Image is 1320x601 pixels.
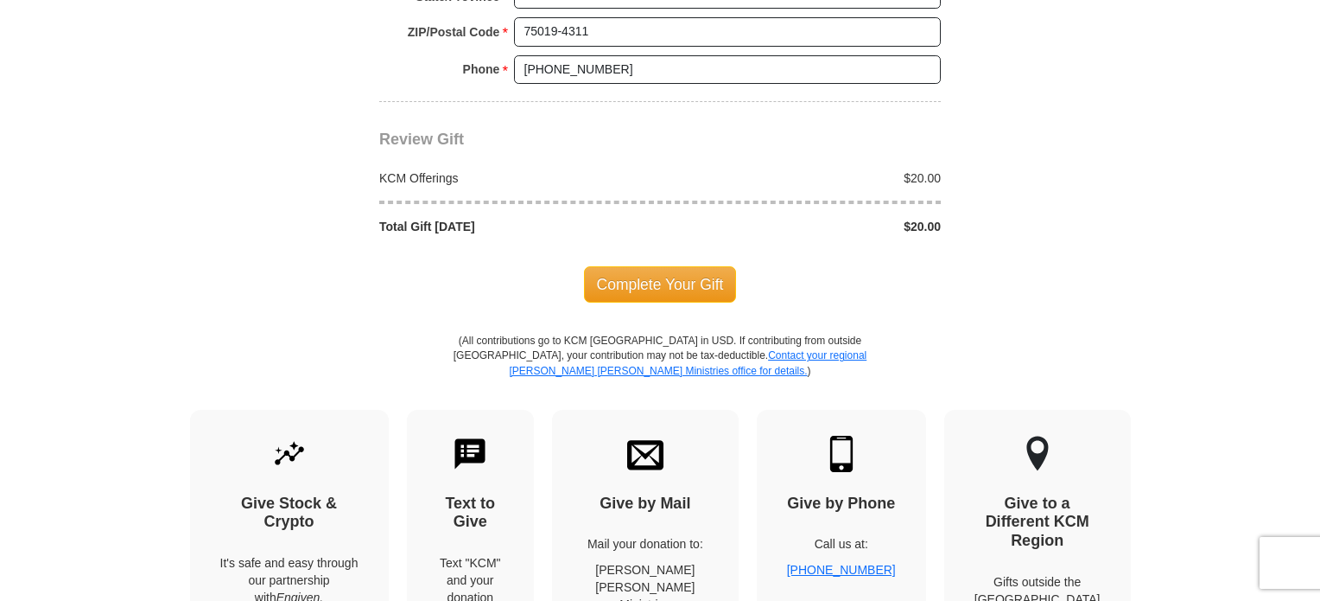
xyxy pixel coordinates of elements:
[379,131,464,148] span: Review Gift
[437,495,505,532] h4: Text to Give
[463,57,500,81] strong: Phone
[408,20,500,44] strong: ZIP/Postal Code
[584,266,737,303] span: Complete Your Gift
[660,218,950,235] div: $20.00
[371,169,661,187] div: KCM Offerings
[787,535,896,553] p: Call us at:
[582,495,708,514] h4: Give by Mail
[371,218,661,235] div: Total Gift [DATE]
[271,436,308,472] img: give-by-stock.svg
[974,495,1101,551] h4: Give to a Different KCM Region
[660,169,950,187] div: $20.00
[1025,436,1050,472] img: other-region
[787,495,896,514] h4: Give by Phone
[220,495,359,532] h4: Give Stock & Crypto
[787,563,896,577] a: [PHONE_NUMBER]
[627,436,663,472] img: envelope.svg
[453,334,867,409] p: (All contributions go to KCM [GEOGRAPHIC_DATA] in USD. If contributing from outside [GEOGRAPHIC_D...
[452,436,488,472] img: text-to-give.svg
[582,535,708,553] p: Mail your donation to:
[823,436,860,472] img: mobile.svg
[509,349,866,376] a: Contact your regional [PERSON_NAME] [PERSON_NAME] Ministries office for details.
